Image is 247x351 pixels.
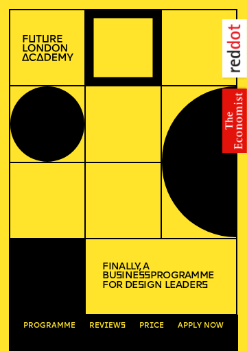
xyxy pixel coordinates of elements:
span: s [116,271,121,281]
a: Reviews [82,317,132,337]
span: ss [139,271,150,281]
a: Apply now [172,317,231,337]
span: a [51,322,57,330]
a: Price [133,317,171,337]
h1: Finally, a Bu ine Programme for De ign Leader [102,263,219,291]
span: A [178,322,183,330]
a: Programme [16,317,82,337]
span: s [138,280,143,291]
span: s [202,280,207,291]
